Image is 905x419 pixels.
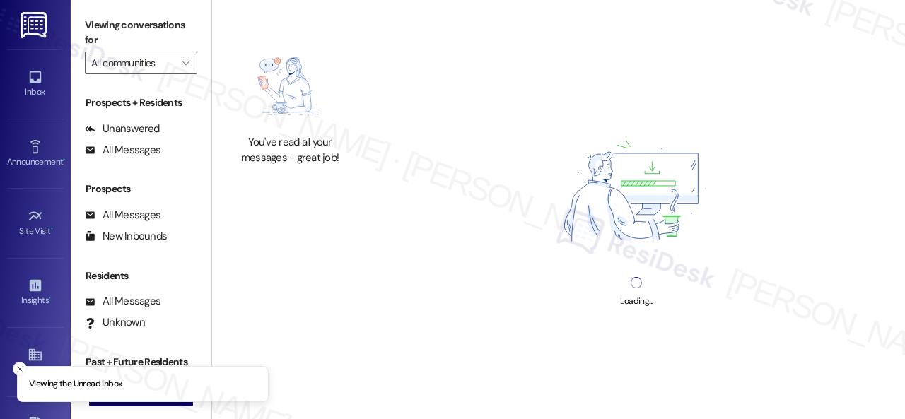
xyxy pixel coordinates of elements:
[71,355,211,370] div: Past + Future Residents
[91,52,175,74] input: All communities
[21,12,49,38] img: ResiDesk Logo
[51,224,53,234] span: •
[7,204,64,242] a: Site Visit •
[234,45,346,129] img: empty-state
[85,143,160,158] div: All Messages
[49,293,51,303] span: •
[7,273,64,312] a: Insights •
[71,182,211,196] div: Prospects
[85,229,167,244] div: New Inbounds
[63,155,65,165] span: •
[85,294,160,309] div: All Messages
[13,362,27,376] button: Close toast
[7,343,64,381] a: Buildings
[71,268,211,283] div: Residents
[85,315,145,330] div: Unknown
[7,65,64,103] a: Inbox
[85,14,197,52] label: Viewing conversations for
[182,57,189,69] i: 
[620,294,652,309] div: Loading...
[85,208,160,223] div: All Messages
[71,95,211,110] div: Prospects + Residents
[29,378,122,391] p: Viewing the Unread inbox
[85,122,160,136] div: Unanswered
[228,135,352,165] div: You've read all your messages - great job!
